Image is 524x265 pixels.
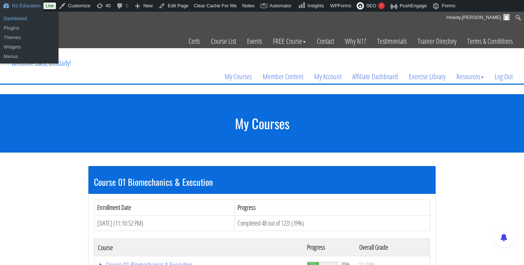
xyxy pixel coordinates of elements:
[366,3,376,8] span: SEO
[378,3,385,9] div: !
[43,3,56,9] a: Live
[94,239,303,256] th: Course
[257,59,309,94] a: Member Content
[347,59,403,94] a: Affiliate Dashboard
[451,59,489,94] a: Resources
[235,215,430,231] td: Completed 48 out of 123! (39%)
[412,23,462,59] a: Trainer Directory
[309,59,347,94] a: My Account
[94,215,235,231] td: [DATE] (11:10:52 PM)
[183,23,205,59] a: Certs
[462,23,518,59] a: Terms & Conditions
[205,23,242,59] a: Course List
[308,3,324,8] span: Insights
[94,200,235,215] th: Enrollment Date
[489,59,518,94] a: Log Out
[444,12,513,23] a: Howdy,
[356,239,430,256] th: Overall Grade
[372,23,412,59] a: Testimonials
[219,59,257,94] a: My Courses
[311,23,339,59] a: Contact
[303,239,356,256] th: Progress
[242,23,267,59] a: Events
[403,59,451,94] a: Exercise Library
[462,15,501,20] span: [PERSON_NAME]
[267,23,311,59] a: FREE Course
[235,200,430,215] th: Progress
[339,23,372,59] a: Why N1?
[94,177,430,187] h3: Course 01 Biomechanics & Execution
